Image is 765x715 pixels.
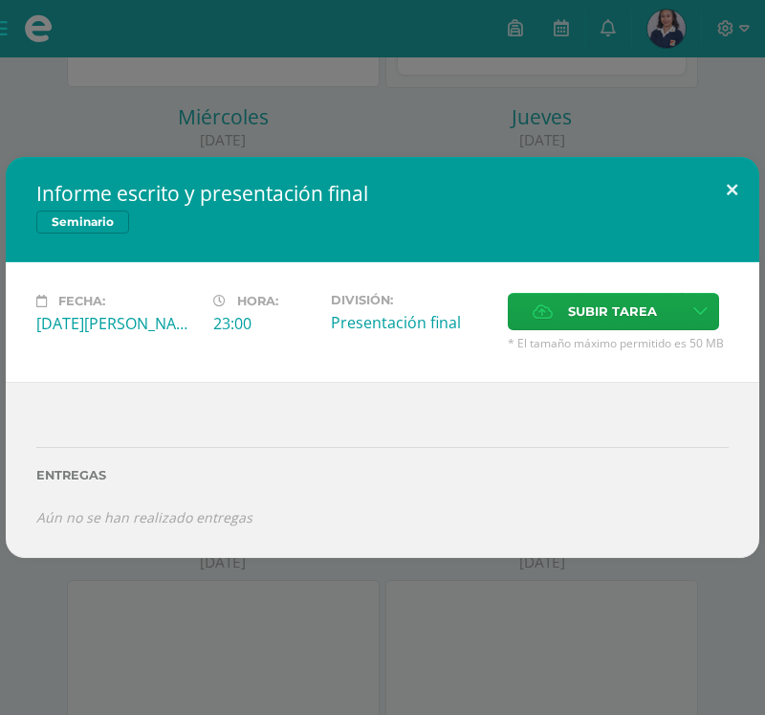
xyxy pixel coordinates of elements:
span: * El tamaño máximo permitido es 50 MB [508,335,729,351]
span: Fecha: [58,294,105,308]
span: Seminario [36,211,129,234]
span: Subir tarea [568,294,657,329]
button: Close (Esc) [705,157,759,222]
label: División: [331,293,492,307]
div: 23:00 [213,313,316,334]
span: Hora: [237,294,278,308]
h2: Informe escrito y presentación final [36,180,729,207]
label: Entregas [36,468,729,482]
i: Aún no se han realizado entregas [36,508,252,526]
div: Presentación final [331,312,492,333]
div: [DATE][PERSON_NAME] [36,313,198,334]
